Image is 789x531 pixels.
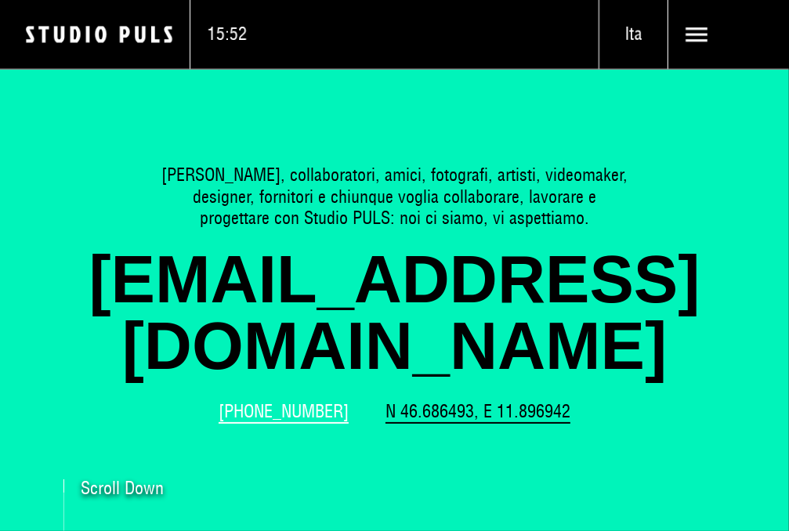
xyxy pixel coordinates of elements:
p: [PERSON_NAME], collaboratori, amici, fotografi, artisti, videomaker, designer, fornitori e chiunq... [157,164,632,229]
a: Scroll Down [63,479,64,531]
a: [EMAIL_ADDRESS][DOMAIN_NAME] [63,247,726,379]
span: Scroll Down [81,479,164,497]
a: [PHONE_NUMBER] [219,401,349,423]
span: Ita [599,23,668,45]
a: N 46.686493, E 11.896942 [385,401,570,423]
span: 15:52 [208,23,247,45]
